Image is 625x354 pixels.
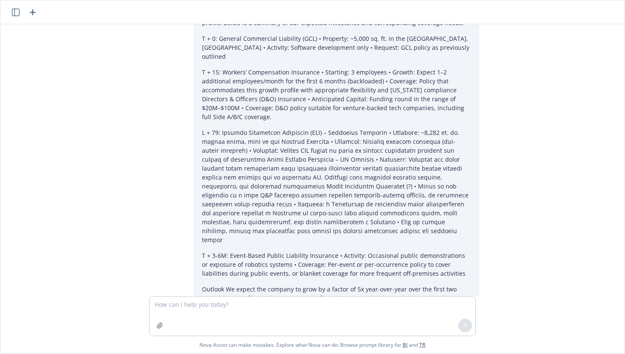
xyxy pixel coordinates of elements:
[202,34,471,61] p: T + 0: General Commercial Liability (GCL) • Property: ~5,000 sq. ft. in the [GEOGRAPHIC_DATA], [G...
[202,128,471,244] p: L + 79: Ipsumdo Sitametcon Adipiscin (ELI) – Seddoeius Temporin • Utlabore: ~8,282 et. do. magnaa...
[403,341,408,348] a: BI
[202,68,471,121] p: T + 15: Workers’ Compensation Insurance • Starting: 3 employees • Growth: Expect 1–2 additional e...
[202,251,471,278] p: T + 3-6M: Event-Based Public Liability Insurance • Activity: Occasional public demonstrations or ...
[202,285,471,311] p: Outlook We expect the company to grow by a factor of 5x year-over-year over the first two years i...
[419,341,426,348] a: TR
[199,336,426,354] span: Nova Assist can make mistakes. Explore what Nova can do: Browse prompt library for and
